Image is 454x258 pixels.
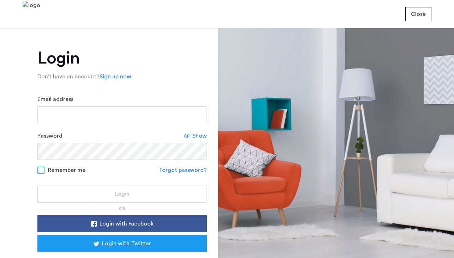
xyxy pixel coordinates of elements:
[37,132,62,140] label: Password
[115,190,130,198] span: Login
[119,206,125,211] span: or
[37,235,207,252] button: button
[102,239,151,248] span: Login with Twitter
[160,166,207,174] a: Forgot password?
[37,95,73,103] label: Email address
[411,10,426,18] span: Close
[37,50,207,67] h1: Login
[37,74,100,79] span: Don’t have an account?
[37,186,207,203] button: button
[37,215,207,232] button: button
[23,1,40,28] img: logo
[100,72,131,81] a: Sign up now
[48,166,85,174] span: Remember me
[100,220,154,228] span: Login with Facebook
[405,7,431,21] button: button
[192,132,207,140] span: Show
